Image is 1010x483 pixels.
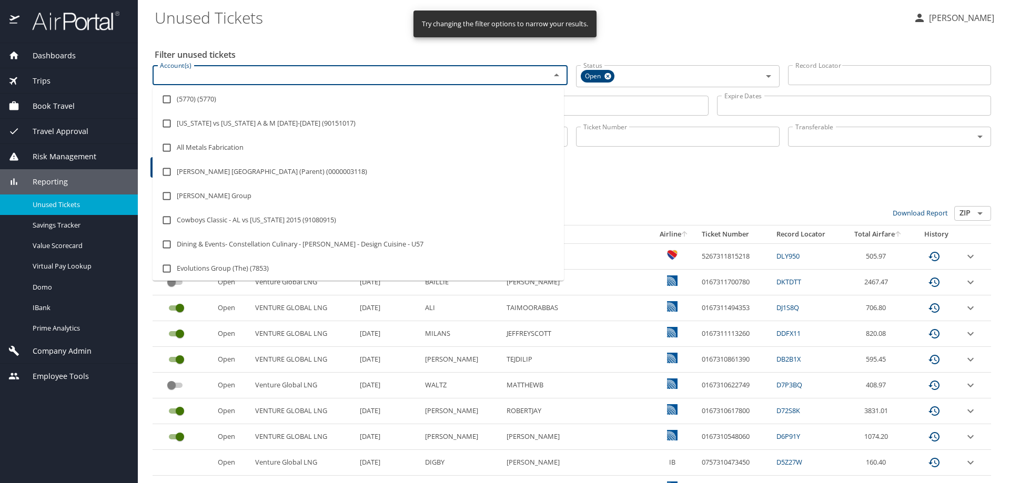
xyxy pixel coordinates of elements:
img: United Airlines [667,430,678,440]
button: expand row [964,405,977,417]
button: sort [681,231,689,238]
span: Book Travel [19,100,75,112]
h3: 78 Results [153,188,991,206]
td: [PERSON_NAME] [502,450,651,476]
td: 595.45 [843,347,913,373]
th: Total Airfare [843,225,913,243]
td: MATTHEWB [502,373,651,398]
h2: Filter unused tickets [155,46,993,63]
td: [PERSON_NAME] [421,424,502,450]
img: airportal-logo.png [21,11,119,31]
td: WALTZ [421,373,502,398]
th: History [913,225,959,243]
a: Download Report [893,208,948,218]
li: Dining & Events- Constellation Culinary - [PERSON_NAME] - Design Cuisine - U57 [153,232,564,256]
li: Cowboys Classic - AL vs [US_STATE] 2015 (91080915) [153,208,564,232]
a: DKTDTT [776,277,801,286]
td: 408.97 [843,373,913,398]
th: Record Locator [772,225,843,243]
li: Evolutions Group (The) (7853) [153,256,564,281]
span: Travel Approval [19,126,88,137]
td: Open [214,450,251,476]
td: VENTURE GLOBAL LNG [251,321,356,347]
td: Open [214,398,251,424]
div: Try changing the filter options to narrow your results. [422,14,588,34]
td: [DATE] [356,373,421,398]
td: [PERSON_NAME] [502,270,651,295]
button: Open [973,206,987,221]
th: Airline [651,225,698,243]
td: VENTURE GLOBAL LNG [251,424,356,450]
div: Open [581,70,614,83]
a: D5Z27W [776,457,802,467]
span: Risk Management [19,151,96,162]
td: [DATE] [356,450,421,476]
td: 0167310861390 [698,347,772,373]
td: DIGBY [421,450,502,476]
td: 0167310617800 [698,398,772,424]
button: expand row [964,327,977,340]
button: expand row [964,276,977,289]
a: D6P91Y [776,431,800,441]
td: TAIMOORABBAS [502,295,651,321]
span: IBank [33,303,125,313]
span: Domo [33,282,125,292]
a: DJ1S8Q [776,303,799,312]
li: [PERSON_NAME] [GEOGRAPHIC_DATA] (Parent) (0000003118) [153,160,564,184]
button: Close [549,68,564,83]
td: Open [214,321,251,347]
td: Open [214,373,251,398]
li: [PERSON_NAME] Group [153,184,564,208]
button: sort [895,231,902,238]
td: 505.97 [843,243,913,269]
td: VENTURE GLOBAL LNG [251,347,356,373]
td: [DATE] [356,347,421,373]
td: [PERSON_NAME] [502,424,651,450]
td: Venture Global LNG [251,450,356,476]
a: D7P3BQ [776,380,802,389]
td: 5267311815218 [698,243,772,269]
button: expand row [964,379,977,392]
td: Open [214,295,251,321]
a: DDFX11 [776,328,801,338]
td: VENTURE GLOBAL LNG [251,295,356,321]
span: Prime Analytics [33,323,125,333]
td: Open [214,347,251,373]
img: United Airlines [667,327,678,337]
td: 0167311700780 [698,270,772,295]
td: [DATE] [356,424,421,450]
td: Venture Global LNG [251,373,356,398]
td: ALI [421,295,502,321]
h1: Unused Tickets [155,1,905,34]
td: 0167311494353 [698,295,772,321]
td: [PERSON_NAME] [421,398,502,424]
img: United Airlines [667,378,678,389]
td: [DATE] [356,295,421,321]
a: DB2B1X [776,354,801,364]
button: Open [973,129,987,144]
p: [PERSON_NAME] [926,12,994,24]
span: Open [581,71,607,82]
td: Open [214,424,251,450]
td: MILANS [421,321,502,347]
li: [US_STATE] vs [US_STATE] A & M [DATE]-[DATE] (90151017) [153,111,564,136]
img: United Airlines [667,301,678,312]
th: Ticket Number [698,225,772,243]
img: United Airlines [667,353,678,363]
li: (5770) (5770) [153,87,564,111]
button: Open [761,69,776,84]
td: [DATE] [356,398,421,424]
span: Employee Tools [19,371,89,382]
td: 3831.01 [843,398,913,424]
td: JEFFREYSCOTT [502,321,651,347]
button: expand row [964,353,977,366]
button: [PERSON_NAME] [909,8,998,27]
td: [PERSON_NAME] [502,243,651,269]
td: 820.08 [843,321,913,347]
span: IB [669,457,675,467]
span: Value Scorecard [33,241,125,251]
span: Unused Tickets [33,200,125,210]
button: expand row [964,302,977,314]
a: D72S8K [776,406,800,415]
span: Dashboards [19,50,76,61]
